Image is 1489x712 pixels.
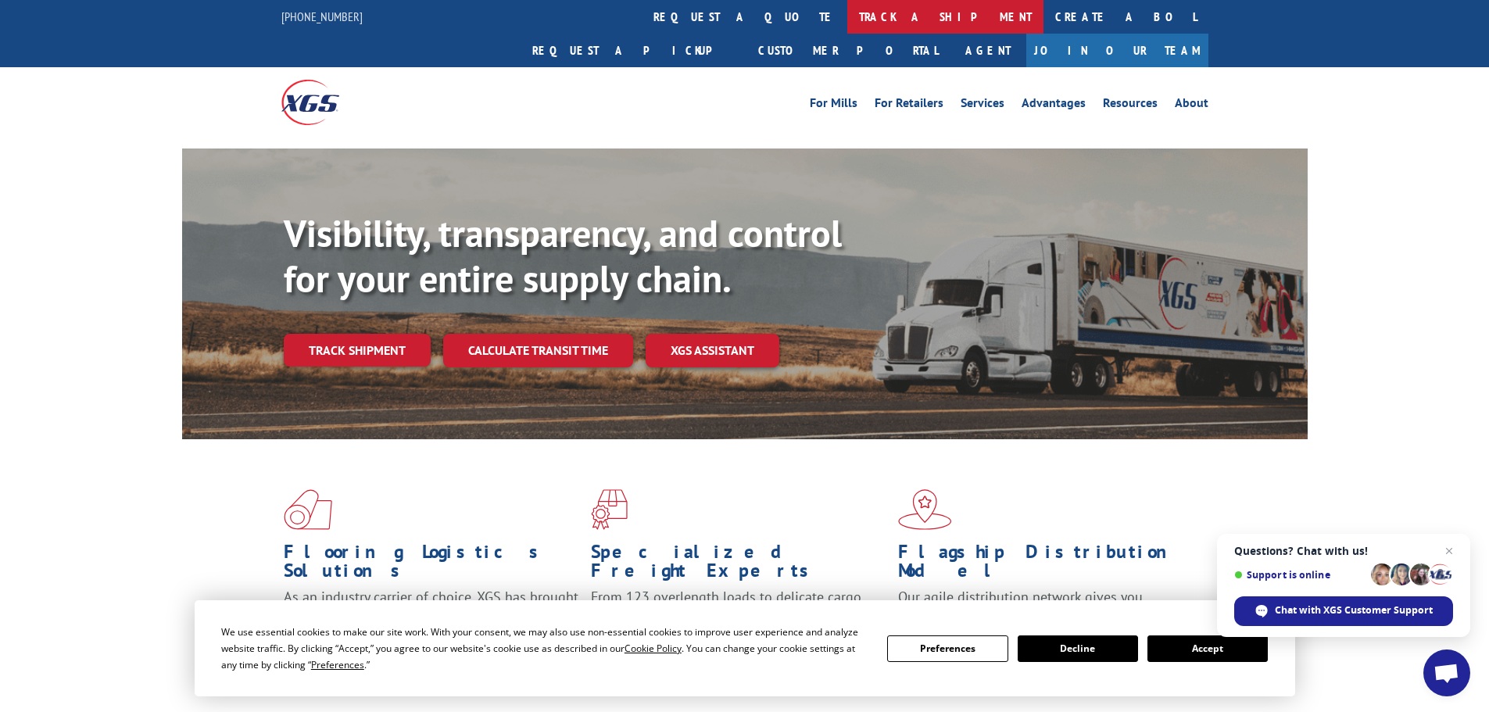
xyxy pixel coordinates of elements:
a: Open chat [1423,649,1470,696]
a: [PHONE_NUMBER] [281,9,363,24]
span: Chat with XGS Customer Support [1275,603,1433,617]
button: Accept [1147,635,1268,662]
div: We use essential cookies to make our site work. With your consent, we may also use non-essential ... [221,624,868,673]
span: As an industry carrier of choice, XGS has brought innovation and dedication to flooring logistics... [284,588,578,643]
p: From 123 overlength loads to delicate cargo, our experienced staff knows the best way to move you... [591,588,886,657]
img: xgs-icon-total-supply-chain-intelligence-red [284,489,332,530]
a: Calculate transit time [443,334,633,367]
a: Customer Portal [746,34,950,67]
div: Cookie Consent Prompt [195,600,1295,696]
h1: Specialized Freight Experts [591,542,886,588]
a: XGS ASSISTANT [646,334,779,367]
a: Resources [1103,97,1158,114]
button: Preferences [887,635,1008,662]
a: Services [961,97,1004,114]
a: Track shipment [284,334,431,367]
a: Agent [950,34,1026,67]
a: About [1175,97,1208,114]
button: Decline [1018,635,1138,662]
a: Join Our Team [1026,34,1208,67]
span: Questions? Chat with us! [1234,545,1453,557]
span: Support is online [1234,569,1366,581]
h1: Flooring Logistics Solutions [284,542,579,588]
h1: Flagship Distribution Model [898,542,1194,588]
b: Visibility, transparency, and control for your entire supply chain. [284,209,842,302]
a: Advantages [1022,97,1086,114]
span: Our agile distribution network gives you nationwide inventory management on demand. [898,588,1186,624]
span: Cookie Policy [625,642,682,655]
a: For Mills [810,97,857,114]
img: xgs-icon-focused-on-flooring-red [591,489,628,530]
a: For Retailers [875,97,943,114]
a: Request a pickup [521,34,746,67]
span: Chat with XGS Customer Support [1234,596,1453,626]
span: Preferences [311,658,364,671]
img: xgs-icon-flagship-distribution-model-red [898,489,952,530]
